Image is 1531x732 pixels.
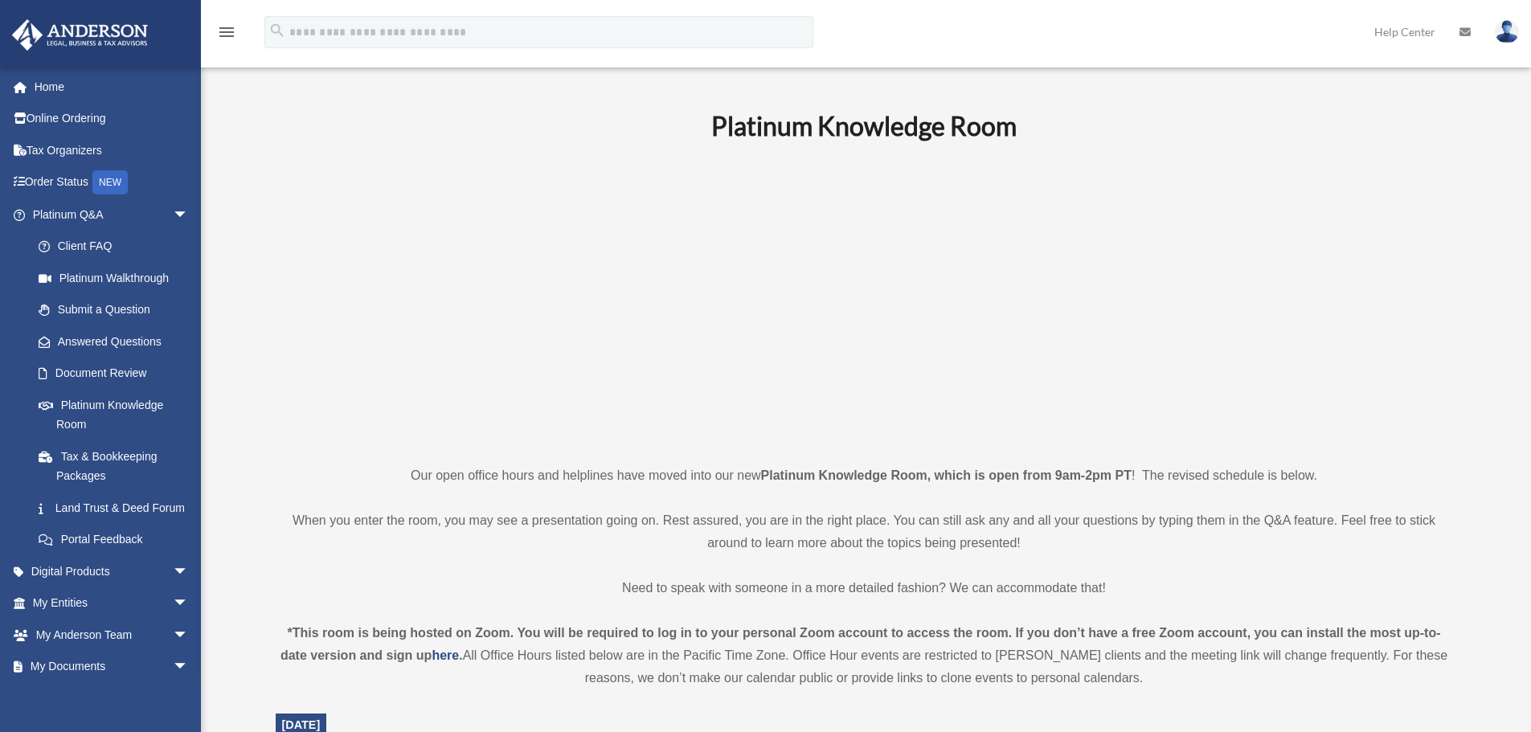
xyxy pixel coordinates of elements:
[23,492,213,524] a: Land Trust & Deed Forum
[23,524,213,556] a: Portal Feedback
[280,626,1441,662] strong: *This room is being hosted on Zoom. You will be required to log in to your personal Zoom account ...
[276,622,1453,689] div: All Office Hours listed below are in the Pacific Time Zone. Office Hour events are restricted to ...
[173,555,205,588] span: arrow_drop_down
[268,22,286,39] i: search
[217,28,236,42] a: menu
[217,22,236,42] i: menu
[173,651,205,684] span: arrow_drop_down
[276,509,1453,554] p: When you enter the room, you may see a presentation going on. Rest assured, you are in the right ...
[1495,20,1519,43] img: User Pic
[173,198,205,231] span: arrow_drop_down
[761,468,1132,482] strong: Platinum Knowledge Room, which is open from 9am-2pm PT
[711,110,1017,141] b: Platinum Knowledge Room
[11,198,213,231] a: Platinum Q&Aarrow_drop_down
[282,718,321,731] span: [DATE]
[276,577,1453,599] p: Need to speak with someone in a more detailed fashion? We can accommodate that!
[11,651,213,683] a: My Documentsarrow_drop_down
[23,389,205,440] a: Platinum Knowledge Room
[623,163,1105,435] iframe: 231110_Toby_KnowledgeRoom
[7,19,153,51] img: Anderson Advisors Platinum Portal
[432,648,459,662] a: here
[23,231,213,263] a: Client FAQ
[23,440,213,492] a: Tax & Bookkeeping Packages
[92,170,128,194] div: NEW
[23,358,213,390] a: Document Review
[11,134,213,166] a: Tax Organizers
[23,294,213,326] a: Submit a Question
[23,325,213,358] a: Answered Questions
[173,587,205,620] span: arrow_drop_down
[11,71,213,103] a: Home
[173,619,205,652] span: arrow_drop_down
[11,103,213,135] a: Online Ordering
[11,587,213,620] a: My Entitiesarrow_drop_down
[11,555,213,587] a: Digital Productsarrow_drop_down
[459,648,462,662] strong: .
[23,262,213,294] a: Platinum Walkthrough
[11,619,213,651] a: My Anderson Teamarrow_drop_down
[276,464,1453,487] p: Our open office hours and helplines have moved into our new ! The revised schedule is below.
[11,166,213,199] a: Order StatusNEW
